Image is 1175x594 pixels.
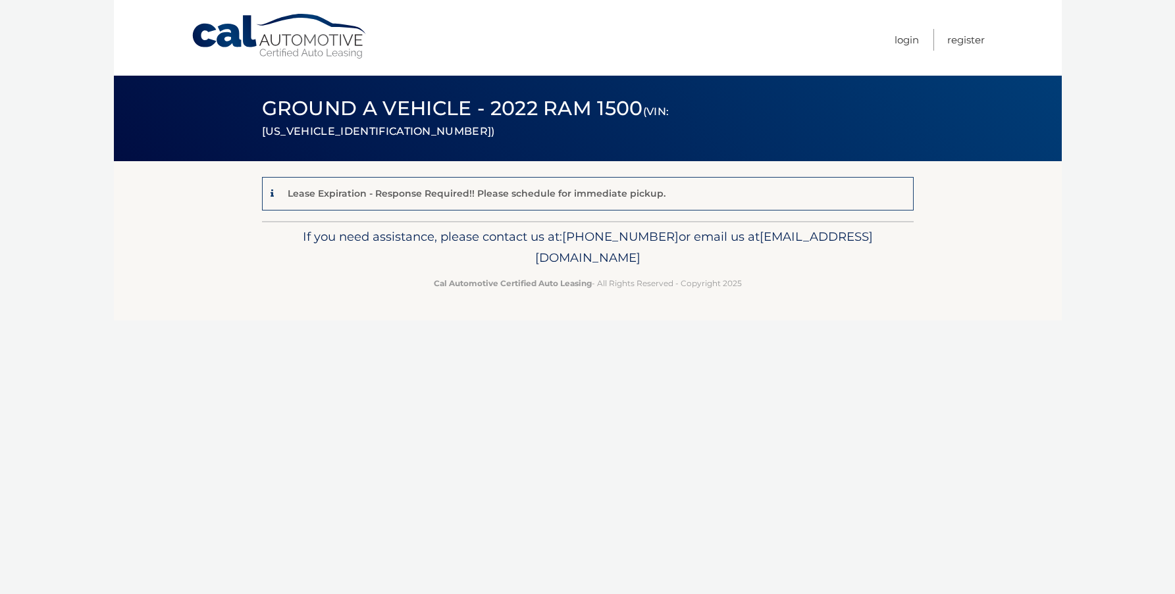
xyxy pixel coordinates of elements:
p: If you need assistance, please contact us at: or email us at [271,226,905,268]
span: [EMAIL_ADDRESS][DOMAIN_NAME] [535,229,873,265]
strong: Cal Automotive Certified Auto Leasing [434,278,592,288]
a: Login [895,29,919,51]
a: Register [947,29,985,51]
span: [PHONE_NUMBER] [562,229,679,244]
p: - All Rights Reserved - Copyright 2025 [271,276,905,290]
a: Cal Automotive [191,13,369,60]
span: Ground a Vehicle - 2022 Ram 1500 [262,96,669,140]
p: Lease Expiration - Response Required!! Please schedule for immediate pickup. [288,187,666,199]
